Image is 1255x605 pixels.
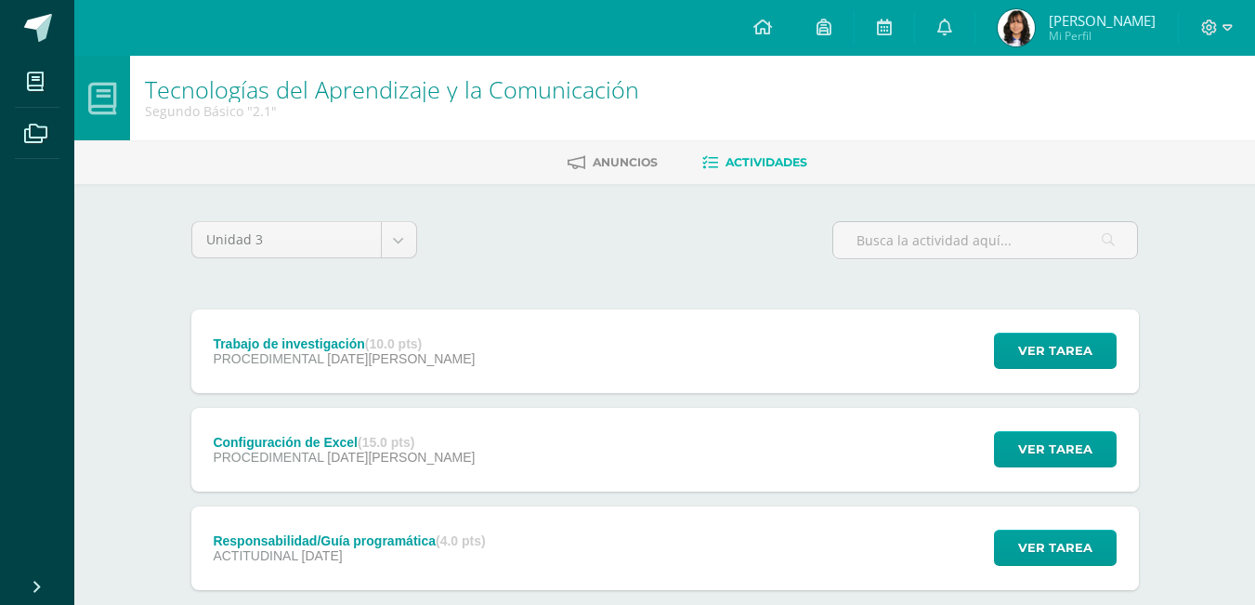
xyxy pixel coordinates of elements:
span: Actividades [726,155,807,169]
a: Tecnologías del Aprendizaje y la Comunicación [145,73,639,105]
span: PROCEDIMENTAL [213,450,323,465]
span: [DATE] [302,548,343,563]
span: Ver tarea [1018,432,1092,467]
span: Mi Perfil [1049,28,1156,44]
div: Responsabilidad/Guía programática [213,533,485,548]
a: Actividades [702,148,807,178]
span: [DATE][PERSON_NAME] [327,450,475,465]
button: Ver tarea [994,431,1117,467]
button: Ver tarea [994,333,1117,369]
span: Unidad 3 [206,222,367,257]
span: PROCEDIMENTAL [213,351,323,366]
span: [PERSON_NAME] [1049,11,1156,30]
span: ACTITUDINAL [213,548,297,563]
strong: (10.0 pts) [365,336,422,351]
h1: Tecnologías del Aprendizaje y la Comunicación [145,76,639,102]
a: Unidad 3 [192,222,416,257]
div: Segundo Básico '2.1' [145,102,639,120]
span: Anuncios [593,155,658,169]
div: Configuración de Excel [213,435,475,450]
a: Anuncios [568,148,658,178]
strong: (4.0 pts) [436,533,486,548]
span: Ver tarea [1018,531,1092,565]
input: Busca la actividad aquí... [833,222,1137,258]
img: 1323a6f7be21f7b74fb56d4b01f64e1b.png [998,9,1035,46]
strong: (15.0 pts) [358,435,414,450]
span: Ver tarea [1018,334,1092,368]
button: Ver tarea [994,530,1117,566]
div: Trabajo de investigación [213,336,475,351]
span: [DATE][PERSON_NAME] [327,351,475,366]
